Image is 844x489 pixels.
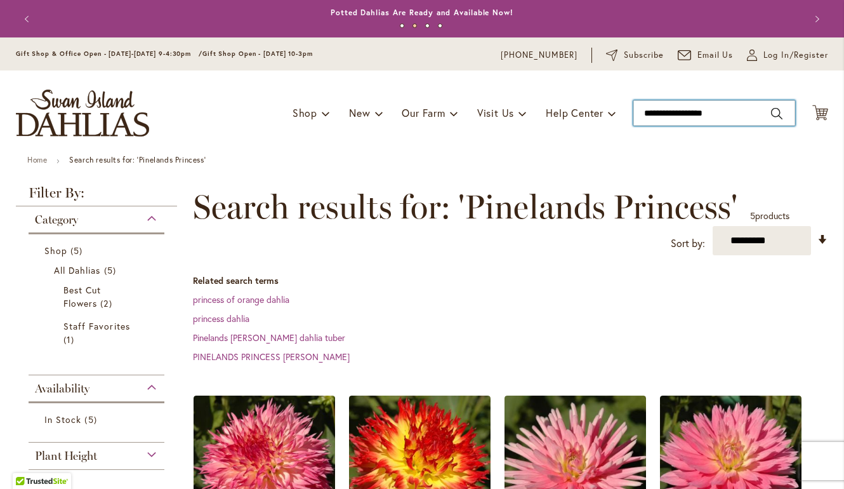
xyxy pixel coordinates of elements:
span: Visit Us [477,106,514,119]
button: 1 of 4 [400,23,404,28]
a: Potted Dahlias Are Ready and Available Now! [331,8,513,17]
span: 5 [750,210,755,222]
button: 4 of 4 [438,23,442,28]
span: In Stock [44,413,81,425]
dt: Related search terms [193,274,828,287]
span: Plant Height [35,449,97,463]
span: Search results for: 'Pinelands Princess' [193,188,737,226]
span: Help Center [546,106,603,119]
a: store logo [16,90,149,137]
span: 5 [104,264,119,277]
label: Sort by: [671,232,705,255]
span: Category [35,213,78,227]
span: Availability [35,382,89,396]
button: 3 of 4 [425,23,430,28]
a: All Dahlias [54,264,142,277]
a: Staff Favorites [63,319,133,346]
span: Shop [293,106,317,119]
span: Gift Shop Open - [DATE] 10-3pm [202,50,313,58]
a: Pinelands [PERSON_NAME] dahlia tuber [193,332,345,344]
a: Subscribe [606,49,664,62]
span: Subscribe [624,49,664,62]
span: Gift Shop & Office Open - [DATE]-[DATE] 9-4:30pm / [16,50,202,58]
a: Best Cut Flowers [63,283,133,310]
span: Shop [44,245,67,257]
span: Staff Favorites [63,320,130,332]
span: Our Farm [402,106,445,119]
span: 1 [63,333,77,346]
span: Best Cut Flowers [63,284,101,309]
a: Email Us [678,49,734,62]
span: Log In/Register [763,49,828,62]
a: In Stock 5 [44,413,152,426]
button: Next [803,6,828,32]
a: Log In/Register [747,49,828,62]
iframe: Launch Accessibility Center [10,444,45,479]
a: Shop [44,244,152,257]
button: 2 of 4 [412,23,417,28]
span: 5 [84,413,100,426]
span: Email Us [697,49,734,62]
span: 5 [70,244,86,257]
a: PINELANDS PRINCESS [PERSON_NAME] [193,351,350,363]
a: [PHONE_NUMBER] [501,49,577,62]
span: All Dahlias [54,264,101,276]
strong: Search results for: 'Pinelands Princess' [69,155,206,164]
p: products [750,206,789,226]
span: New [349,106,370,119]
a: Home [27,155,47,164]
strong: Filter By: [16,186,177,206]
a: princess dahlia [193,312,249,325]
span: 2 [100,297,115,310]
button: Previous [16,6,41,32]
a: princess of orange dahlia [193,293,289,305]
